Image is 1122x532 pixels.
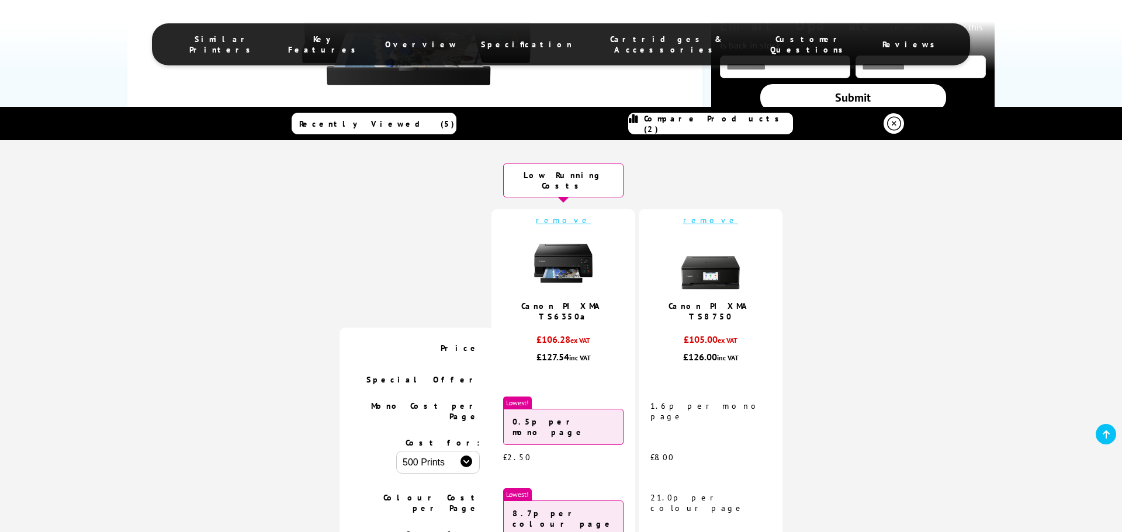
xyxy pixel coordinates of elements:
span: Special Offer [366,374,480,385]
div: Low Running Costs [503,164,624,197]
span: Cartridges & Accessories [595,34,737,55]
span: Similar Printers [181,34,265,55]
span: Customer Questions [761,34,859,55]
img: Canon-TS8750-Front-Small.jpg [681,234,740,293]
strong: 0.5p per mono page [512,416,586,437]
span: Cost for: [406,437,480,448]
span: Price [441,343,480,353]
img: Canon-PIXMA-TS6350-front-small.jpg [534,234,593,293]
span: Compare Products (2) [644,113,792,134]
span: £2.50 [503,452,531,463]
a: Compare Products (2) [628,113,793,134]
a: Submit [760,84,947,111]
span: Lowest! [503,397,532,409]
span: Key Features [288,34,362,55]
div: £127.54 [503,351,624,363]
span: Reviews [882,39,941,50]
span: Mono Cost per Page [371,401,480,422]
div: £106.28 [503,333,624,351]
span: ex VAT [570,336,590,345]
span: 1.6p per mono page [650,401,763,422]
a: remove [536,215,591,225]
strong: 8.7p per colour page [512,508,614,529]
span: Specification [481,39,572,50]
a: Canon PIXMA TS6350a [521,301,606,322]
span: 21.0p per colour page [650,492,744,513]
span: Lowest! [503,488,532,500]
span: inc VAT [717,353,739,362]
span: Colour Cost per Page [383,492,480,513]
a: Canon PIXMA TS8750 [669,301,753,322]
div: £105.00 [650,333,771,351]
span: inc VAT [569,353,591,362]
div: £126.00 [650,351,771,363]
span: £8.00 [650,452,674,463]
a: remove [683,215,738,225]
span: ex VAT [718,336,737,345]
a: Recently Viewed (5) [292,113,456,134]
span: Overview [385,39,458,50]
span: Recently Viewed (5) [299,119,455,129]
